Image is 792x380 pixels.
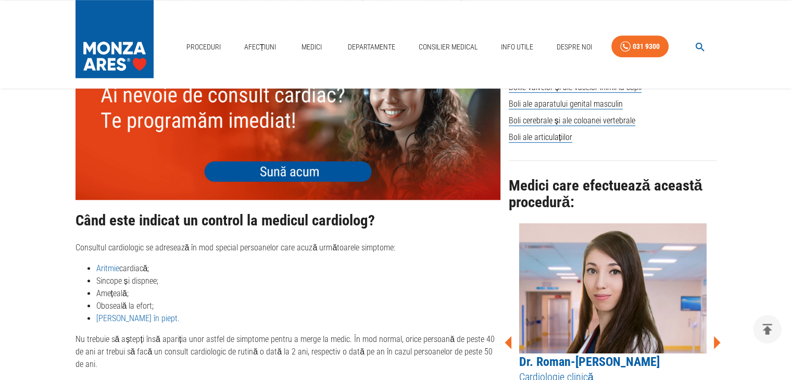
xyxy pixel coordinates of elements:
li: Sincope și dispnee; [96,275,500,287]
a: Consilier Medical [414,36,482,58]
a: Info Utile [497,36,537,58]
a: Medici [295,36,329,58]
span: Boli ale articulațiilor [509,132,572,143]
a: Departamente [344,36,399,58]
div: 031 9300 [633,40,660,53]
a: Aritmie [96,263,119,273]
span: Boli cerebrale și ale coloanei vertebrale [509,116,635,126]
li: Oboseală la efort; [96,300,500,312]
span: Boli ale aparatului genital masculin [509,99,623,109]
p: Nu trebuie să aștepți însă apariția unor astfel de simptome pentru a merge la medic. În mod norma... [76,333,500,371]
li: Amețeală; [96,287,500,300]
button: delete [753,315,782,344]
img: Programare consult cardiac [76,30,500,200]
li: cardiacă; [96,262,500,275]
a: Afecțiuni [240,36,281,58]
h2: Când este indicat un control la medicul cardiolog? [76,212,500,229]
a: Despre Noi [552,36,596,58]
a: Dr. Roman-[PERSON_NAME] [519,354,660,369]
p: Consultul cardiologic se adresează în mod special persoanelor care acuză următoarele simptome: [76,242,500,254]
a: Proceduri [182,36,225,58]
a: [PERSON_NAME] în piept [96,313,178,323]
a: 031 9300 [611,35,669,58]
img: Roman-Pepine Diana [519,223,707,353]
li: . [96,312,500,325]
h2: Medici care efectuează această procedură: [509,178,717,210]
